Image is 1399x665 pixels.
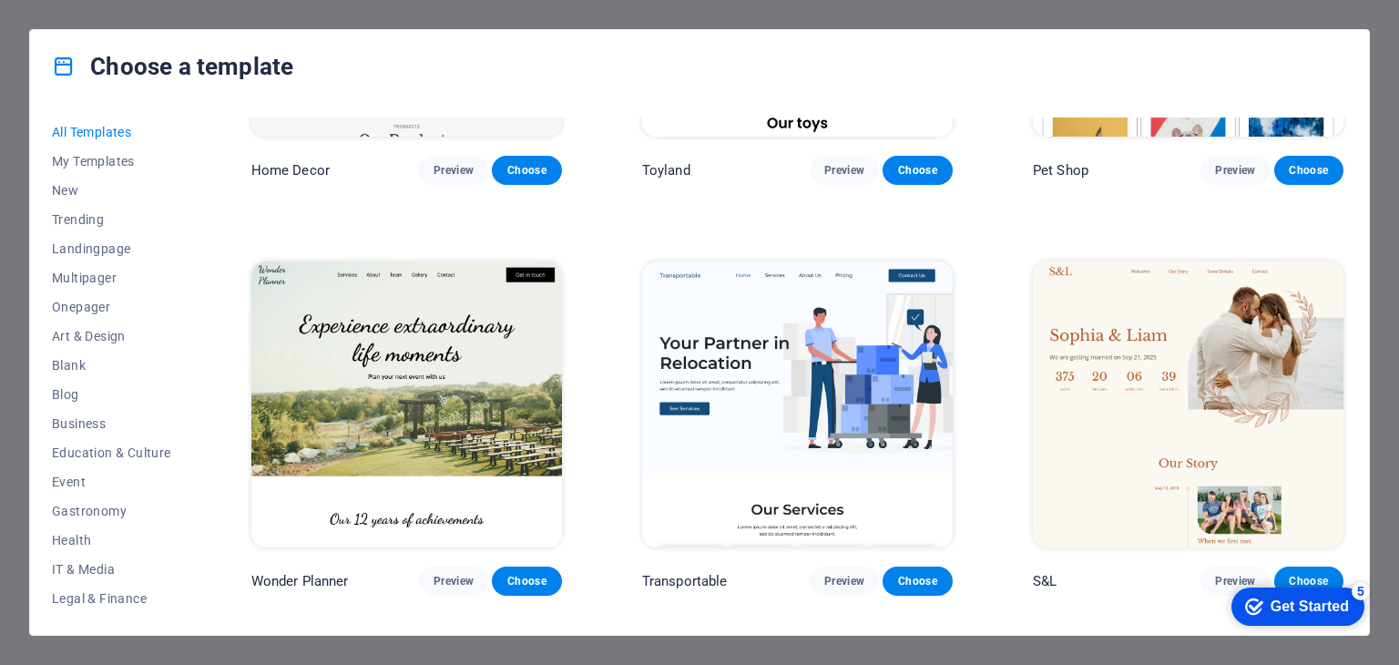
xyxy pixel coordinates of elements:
button: IT & Media [52,555,171,584]
span: Gastronomy [52,504,171,518]
button: Multipager [52,263,171,292]
span: Choose [1289,163,1329,178]
button: Blog [52,380,171,409]
span: Preview [824,163,864,178]
button: Choose [883,567,952,596]
div: Get Started [54,20,132,36]
span: Health [52,533,171,547]
button: Health [52,526,171,555]
span: Education & Culture [52,445,171,460]
p: Toyland [642,161,690,179]
span: Blog [52,387,171,402]
button: Preview [810,567,879,596]
span: Choose [897,163,937,178]
span: Onepager [52,300,171,314]
span: Landingpage [52,241,171,256]
button: Preview [810,156,879,185]
img: Wonder Planner [251,261,562,547]
button: Choose [492,156,561,185]
button: My Templates [52,147,171,176]
div: 5 [135,4,153,22]
span: Trending [52,212,171,227]
p: Pet Shop [1033,161,1088,179]
span: Blank [52,358,171,373]
span: New [52,183,171,198]
button: Choose [1274,567,1343,596]
button: Trending [52,205,171,234]
span: Legal & Finance [52,591,171,606]
span: Preview [824,574,864,588]
h4: Choose a template [52,52,293,81]
button: Onepager [52,292,171,322]
span: Preview [1215,574,1255,588]
button: Preview [1200,156,1270,185]
button: Blank [52,351,171,380]
button: Event [52,467,171,496]
button: Preview [419,156,488,185]
span: Choose [897,574,937,588]
span: IT & Media [52,562,171,577]
span: Business [52,416,171,431]
span: Art & Design [52,329,171,343]
button: New [52,176,171,205]
p: Home Decor [251,161,330,179]
span: All Templates [52,125,171,139]
button: Choose [883,156,952,185]
p: Wonder Planner [251,572,349,590]
p: Transportable [642,572,728,590]
span: My Templates [52,154,171,169]
button: Gastronomy [52,496,171,526]
p: S&L [1033,572,1057,590]
div: Get Started 5 items remaining, 0% complete [15,9,148,47]
span: Multipager [52,271,171,285]
span: Choose [1289,574,1329,588]
button: Legal & Finance [52,584,171,613]
button: Choose [492,567,561,596]
span: Choose [506,163,546,178]
span: Preview [434,163,474,178]
button: Business [52,409,171,438]
button: All Templates [52,118,171,147]
button: Preview [419,567,488,596]
button: Choose [1274,156,1343,185]
button: Preview [1200,567,1270,596]
button: Landingpage [52,234,171,263]
img: S&L [1033,261,1343,547]
img: Transportable [642,261,953,547]
button: Education & Culture [52,438,171,467]
span: Preview [1215,163,1255,178]
span: Preview [434,574,474,588]
span: Event [52,475,171,489]
span: Choose [506,574,546,588]
button: Art & Design [52,322,171,351]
